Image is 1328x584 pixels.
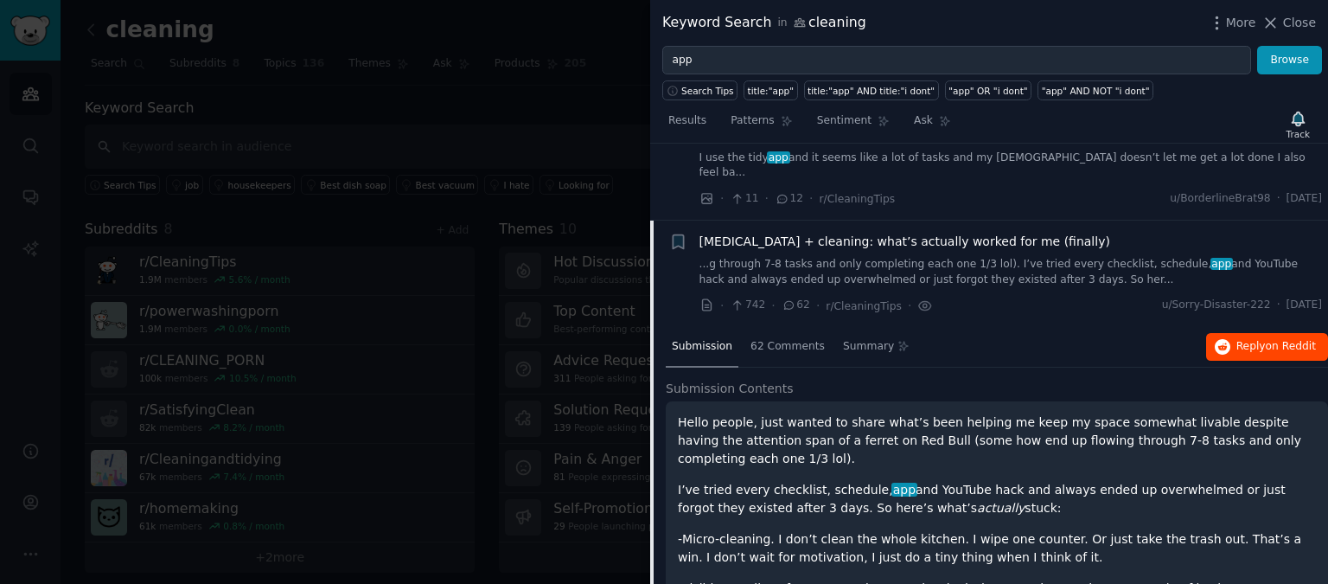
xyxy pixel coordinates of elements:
[765,189,769,208] span: ·
[826,300,902,312] span: r/CleaningTips
[804,80,939,100] a: title:"app" AND title:"i dont"
[662,80,737,100] button: Search Tips
[1286,298,1322,313] span: [DATE]
[1283,14,1316,32] span: Close
[1170,191,1270,207] span: u/BorderlineBrat98
[808,85,935,97] div: title:"app" AND title:"i dont"
[1037,80,1153,100] a: "app" AND NOT "i dont"
[678,414,1316,468] p: Hello people, just wanted to share what’s been helping me keep my space somewhat livable despite ...
[681,85,734,97] span: Search Tips
[672,339,732,355] span: Submission
[1286,191,1322,207] span: [DATE]
[1162,298,1271,313] span: u/Sorry-Disaster-222
[843,339,894,355] span: Summary
[748,85,795,97] div: title:"app"
[1226,14,1256,32] span: More
[1266,340,1316,352] span: on Reddit
[744,80,798,100] a: title:"app"
[662,46,1251,75] input: Try a keyword related to your business
[1280,106,1316,143] button: Track
[731,113,774,129] span: Patterns
[720,189,724,208] span: ·
[699,151,1323,181] a: I use the tidyappand it seems like a lot of tasks and my [DEMOGRAPHIC_DATA] doesn’t let me get a ...
[775,191,803,207] span: 12
[817,113,871,129] span: Sentiment
[750,339,825,355] span: 62 Comments
[720,297,724,315] span: ·
[782,298,810,313] span: 62
[678,481,1316,517] p: I’ve tried every checklist, schedule, and YouTube hack and always ended up overwhelmed or just fo...
[948,85,1027,97] div: "app" OR "i dont"
[699,257,1323,287] a: ...g through 7-8 tasks and only completing each one 1/3 lol). I’ve tried every checklist, schedul...
[662,12,866,34] div: Keyword Search cleaning
[914,113,933,129] span: Ask
[1261,14,1316,32] button: Close
[777,16,787,31] span: in
[678,530,1316,567] p: -Micro-cleaning. I don’t clean the whole kitchen. I wipe one counter. Or just take the trash out....
[809,189,813,208] span: ·
[1206,333,1328,361] button: Replyon Reddit
[1236,339,1316,355] span: Reply
[811,107,896,143] a: Sentiment
[1286,128,1310,140] div: Track
[1277,298,1280,313] span: ·
[945,80,1031,100] a: "app" OR "i dont"
[908,107,957,143] a: Ask
[699,233,1110,251] a: [MEDICAL_DATA] + cleaning: what’s actually worked for me (finally)
[730,298,765,313] span: 742
[1210,258,1234,270] span: app
[662,107,712,143] a: Results
[891,483,917,497] span: app
[1208,14,1256,32] button: More
[666,380,794,398] span: Submission Contents
[908,297,911,315] span: ·
[820,193,896,205] span: r/CleaningTips
[1277,191,1280,207] span: ·
[668,113,706,129] span: Results
[725,107,798,143] a: Patterns
[767,151,790,164] span: app
[1042,85,1150,97] div: "app" AND NOT "i dont"
[730,191,758,207] span: 11
[816,297,820,315] span: ·
[1257,46,1322,75] button: Browse
[771,297,775,315] span: ·
[977,501,1025,515] em: actually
